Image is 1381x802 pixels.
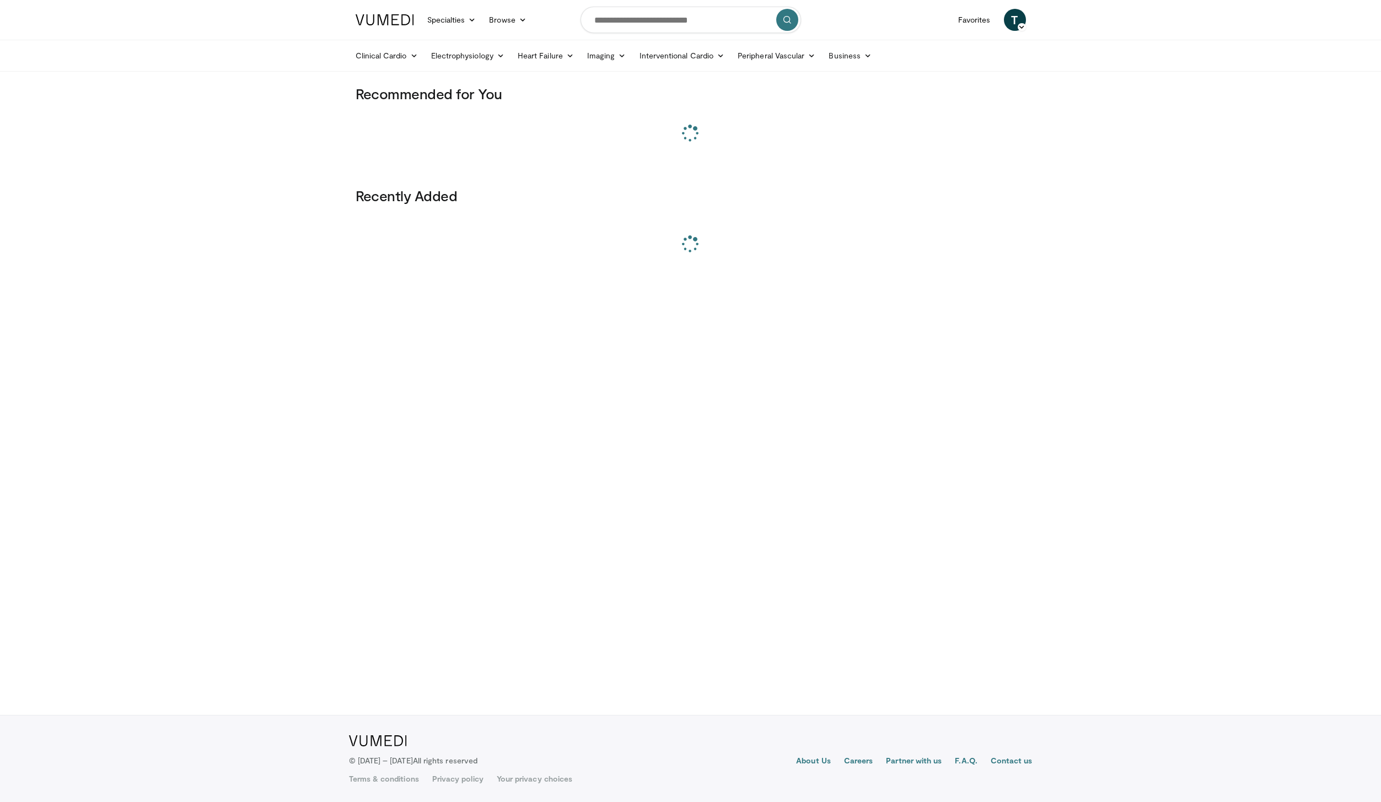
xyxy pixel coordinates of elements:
[349,755,478,766] p: © [DATE] – [DATE]
[822,45,878,67] a: Business
[432,773,483,784] a: Privacy policy
[952,9,997,31] a: Favorites
[356,187,1026,204] h3: Recently Added
[356,85,1026,103] h3: Recommended for You
[581,45,633,67] a: Imaging
[844,755,873,768] a: Careers
[581,7,801,33] input: Search topics, interventions
[482,9,533,31] a: Browse
[1004,9,1026,31] a: T
[497,773,572,784] a: Your privacy choices
[413,756,477,765] span: All rights reserved
[991,755,1033,768] a: Contact us
[349,735,407,746] img: VuMedi Logo
[731,45,822,67] a: Peripheral Vascular
[424,45,511,67] a: Electrophysiology
[349,45,424,67] a: Clinical Cardio
[886,755,942,768] a: Partner with us
[356,14,414,25] img: VuMedi Logo
[511,45,581,67] a: Heart Failure
[796,755,831,768] a: About Us
[421,9,483,31] a: Specialties
[955,755,977,768] a: F.A.Q.
[349,773,419,784] a: Terms & conditions
[633,45,732,67] a: Interventional Cardio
